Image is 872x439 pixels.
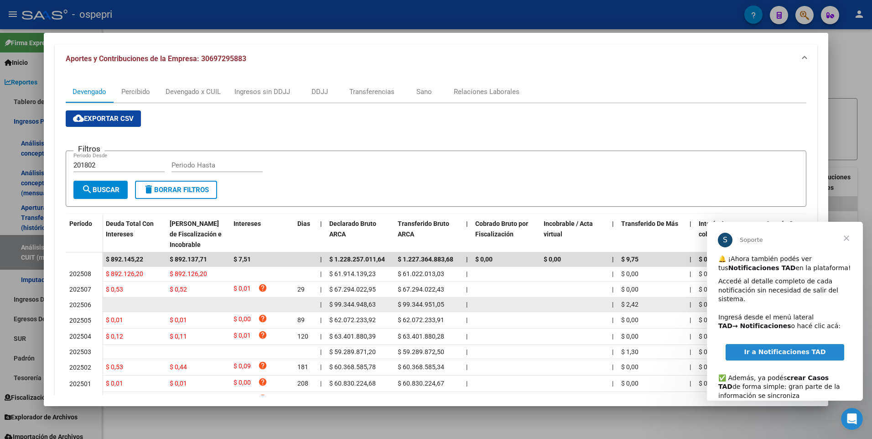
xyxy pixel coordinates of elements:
[621,256,638,263] span: $ 9,75
[106,316,123,324] span: $ 0,01
[398,286,444,293] span: $ 67.294.022,43
[258,394,267,403] i: help
[320,220,322,227] span: |
[621,348,638,355] span: $ 1,30
[466,286,467,293] span: |
[466,363,467,371] span: |
[699,220,751,238] span: Interés Aporte cobrado por ARCA
[121,87,150,97] div: Percibido
[329,286,376,293] span: $ 67.294.022,95
[106,270,143,277] span: $ 892.126,20
[170,333,187,340] span: $ 0,11
[66,110,141,127] button: Exportar CSV
[612,316,613,324] span: |
[170,270,207,277] span: $ 892.126,20
[170,316,187,324] span: $ 0,01
[320,256,322,263] span: |
[106,256,143,263] span: $ 892.145,22
[320,333,322,340] span: |
[320,316,322,324] span: |
[612,348,613,355] span: |
[621,363,638,371] span: $ 0,00
[297,363,308,371] span: 181
[297,286,305,293] span: 29
[258,377,267,387] i: help
[398,363,444,371] span: $ 60.368.585,34
[466,220,468,227] span: |
[73,144,105,154] h3: Filtros
[690,316,691,324] span: |
[320,286,322,293] span: |
[621,286,638,293] span: $ 0,00
[398,380,444,387] span: $ 60.830.224,67
[69,286,91,293] span: 202507
[69,317,91,324] span: 202505
[695,214,763,254] datatable-header-cell: Interés Aporte cobrado por ARCA
[320,348,322,355] span: |
[699,380,716,387] span: $ 0,00
[612,286,613,293] span: |
[329,301,376,308] span: $ 99.344.948,63
[73,87,106,97] div: Devengado
[690,363,691,371] span: |
[69,380,91,387] span: 202501
[690,220,691,227] span: |
[170,286,187,293] span: $ 0,52
[66,54,246,63] span: Aportes y Contribuciones de la Empresa: 30697295883
[690,301,691,308] span: |
[466,348,467,355] span: |
[699,333,716,340] span: $ 0,00
[234,361,251,373] span: $ 0,09
[612,333,613,340] span: |
[690,270,691,277] span: |
[466,256,468,263] span: |
[398,256,453,263] span: $ 1.227.364.883,68
[540,214,608,254] datatable-header-cell: Incobrable / Acta virtual
[320,270,322,277] span: |
[55,44,818,73] mat-expansion-panel-header: Aportes y Contribuciones de la Empresa: 30697295883
[466,301,467,308] span: |
[230,214,294,254] datatable-header-cell: Intereses
[320,380,322,387] span: |
[69,348,91,355] span: 202503
[472,214,540,254] datatable-header-cell: Cobrado Bruto por Fiscalización
[73,115,134,123] span: Exportar CSV
[297,380,308,387] span: 208
[398,316,444,324] span: $ 62.072.233,91
[82,184,93,195] mat-icon: search
[329,348,376,355] span: $ 59.289.871,20
[170,363,187,371] span: $ 0,44
[462,214,472,254] datatable-header-cell: |
[466,316,467,324] span: |
[398,270,444,277] span: $ 61.022.013,03
[690,348,691,355] span: |
[297,333,308,340] span: 120
[608,214,618,254] datatable-header-cell: |
[73,113,84,124] mat-icon: cloud_download
[258,283,267,293] i: help
[475,220,528,238] span: Cobrado Bruto por Fiscalización
[699,348,716,355] span: $ 0,00
[106,220,154,238] span: Deuda Total Con Intereses
[170,256,207,263] span: $ 892.137,71
[258,314,267,323] i: help
[398,301,444,308] span: $ 99.344.951,05
[621,380,638,387] span: $ 0,00
[11,143,145,205] div: ✅ Además, ya podés de forma simple: gran parte de la información se sincroniza automáticamente y ...
[311,87,328,97] div: DDJJ
[234,283,251,296] span: $ 0,01
[143,184,154,195] mat-icon: delete
[234,256,251,263] span: $ 7,51
[690,333,691,340] span: |
[106,380,123,387] span: $ 0,01
[82,186,119,194] span: Buscar
[612,380,613,387] span: |
[258,361,267,370] i: help
[329,380,376,387] span: $ 60.830.224,68
[612,256,614,263] span: |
